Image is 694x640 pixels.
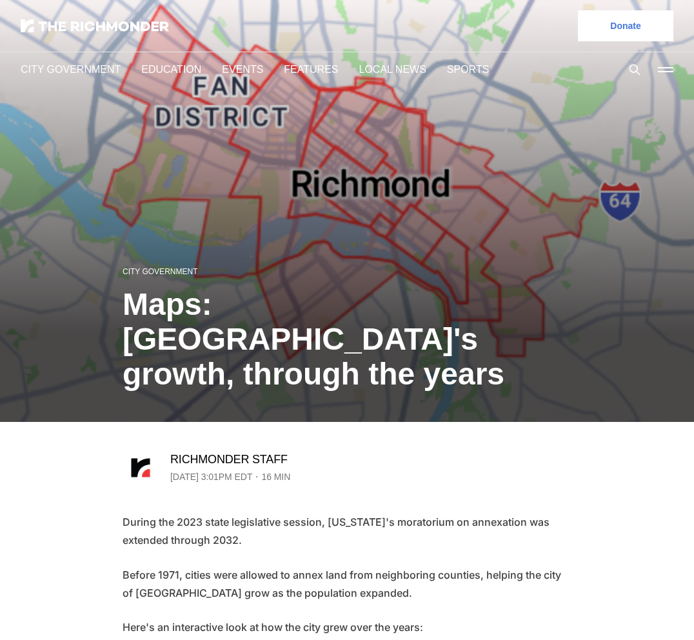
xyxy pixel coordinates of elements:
p: Here's an interactive look at how the city grew over the years: [123,618,571,636]
a: Education [138,62,198,77]
p: During the 2023 state legislative session, [US_STATE]'s moratorium on annexation was extended thr... [123,513,571,549]
img: The Richmonder [21,19,169,32]
p: Before 1971, cities were allowed to annex land from neighboring counties, helping the city of [GE... [123,566,571,602]
a: Events [219,62,257,77]
a: Richmonder Staff [170,452,281,467]
a: Donate [578,10,673,41]
a: Sports [433,62,472,77]
img: Richmonder Staff [123,450,159,486]
a: City Government [21,62,117,77]
a: Local News [348,62,412,77]
time: [DATE] 3:01PM EDT [170,469,253,485]
span: 16 min [263,469,291,485]
a: City Government [123,266,193,277]
iframe: portal-trigger [584,577,694,640]
h1: Maps: [GEOGRAPHIC_DATA]'s growth, through the years [123,287,571,392]
a: Features [277,62,328,77]
button: Search this site [625,60,644,79]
